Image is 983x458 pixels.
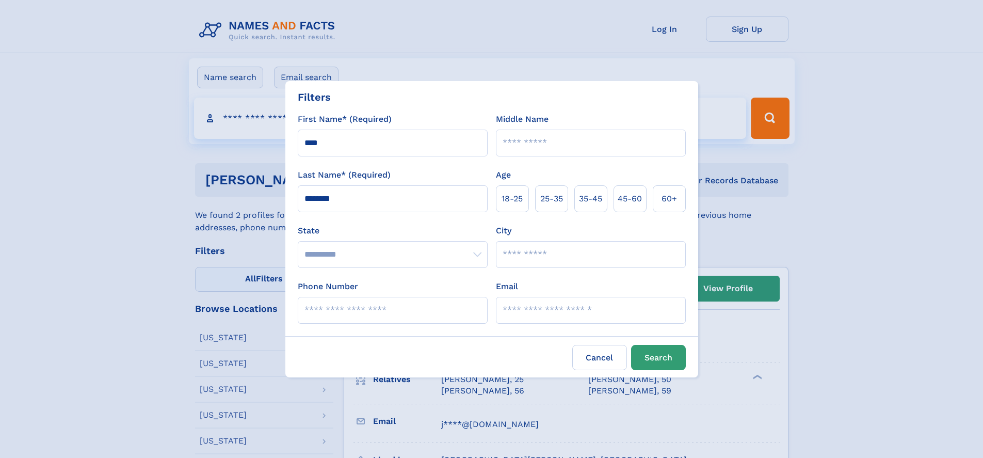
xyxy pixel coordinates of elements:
[496,169,511,181] label: Age
[662,193,677,205] span: 60+
[496,225,511,237] label: City
[298,169,391,181] label: Last Name* (Required)
[298,225,488,237] label: State
[298,280,358,293] label: Phone Number
[298,113,392,125] label: First Name* (Required)
[496,113,549,125] label: Middle Name
[496,280,518,293] label: Email
[618,193,642,205] span: 45‑60
[572,345,627,370] label: Cancel
[298,89,331,105] div: Filters
[631,345,686,370] button: Search
[579,193,602,205] span: 35‑45
[502,193,523,205] span: 18‑25
[540,193,563,205] span: 25‑35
